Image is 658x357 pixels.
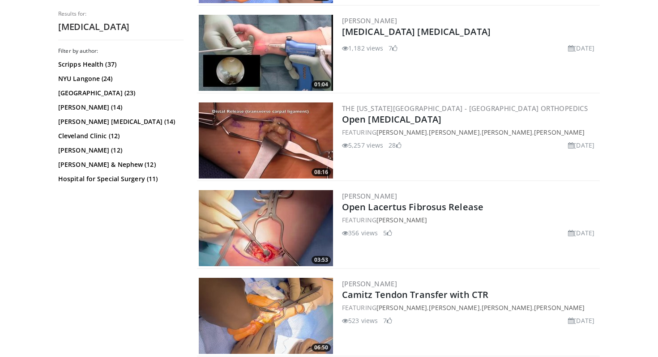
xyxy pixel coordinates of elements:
p: Results for: [58,10,184,17]
a: NYU Langone (24) [58,74,181,83]
a: [PERSON_NAME] [429,303,479,312]
span: 08:16 [312,168,331,176]
div: FEATURING [342,215,598,225]
a: [PERSON_NAME] [MEDICAL_DATA] (14) [58,117,181,126]
a: [PERSON_NAME] [342,279,397,288]
h2: [MEDICAL_DATA] [58,21,184,33]
a: Open [MEDICAL_DATA] [342,113,441,125]
a: [PERSON_NAME] [482,128,532,136]
a: [PERSON_NAME] (12) [58,146,181,155]
div: FEATURING , , , [342,303,598,312]
div: FEATURING , , , [342,127,598,137]
a: [PERSON_NAME] [429,128,479,136]
li: [DATE] [568,316,594,325]
span: 01:04 [312,81,331,89]
a: [PERSON_NAME] [534,303,585,312]
a: [PERSON_NAME] [482,303,532,312]
a: Scripps Health (37) [58,60,181,69]
li: [DATE] [568,140,594,150]
img: 18ba84e6-1e16-458f-8bed-22d2582081bb.300x170_q85_crop-smart_upscale.jpg [199,15,333,91]
a: 01:04 [199,15,333,91]
span: 03:53 [312,256,331,264]
li: 5,257 views [342,140,383,150]
a: 06:50 [199,278,333,354]
h3: Filter by author: [58,47,184,55]
a: Camitz Tendon Transfer with CTR [342,289,488,301]
li: [DATE] [568,228,594,238]
a: [PERSON_NAME] & Nephew (12) [58,160,181,169]
a: [GEOGRAPHIC_DATA] (23) [58,89,181,98]
a: The [US_STATE][GEOGRAPHIC_DATA] - [GEOGRAPHIC_DATA] Orthopedics [342,104,588,113]
li: 7 [383,316,392,325]
a: [PERSON_NAME] [376,128,427,136]
a: [PERSON_NAME] [534,128,585,136]
li: 356 views [342,228,378,238]
a: 03:53 [199,190,333,266]
img: b3af8503-3011-49c3-8fdc-27a8d1a77a0b.300x170_q85_crop-smart_upscale.jpg [199,278,333,354]
span: 06:50 [312,344,331,352]
li: 28 [389,140,401,150]
a: Hospital for Special Surgery (11) [58,174,181,183]
li: [DATE] [568,43,594,53]
a: 08:16 [199,102,333,178]
li: 1,182 views [342,43,383,53]
img: 435a63e2-9f45-41c2-a031-cbf06bbd817f.300x170_q85_crop-smart_upscale.jpg [199,102,333,178]
a: [PERSON_NAME] [376,216,427,224]
a: Cleveland Clinic (12) [58,132,181,140]
a: [PERSON_NAME] [342,16,397,25]
img: 982331a5-04e4-4d56-8245-d94b254189d8.300x170_q85_crop-smart_upscale.jpg [199,190,333,266]
a: Open Lacertus Fibrosus Release [342,201,483,213]
a: [PERSON_NAME] (14) [58,103,181,112]
li: 5 [383,228,392,238]
li: 7 [389,43,397,53]
li: 523 views [342,316,378,325]
a: [MEDICAL_DATA] [MEDICAL_DATA] [342,25,491,38]
a: [PERSON_NAME] [376,303,427,312]
a: [PERSON_NAME] [342,191,397,200]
